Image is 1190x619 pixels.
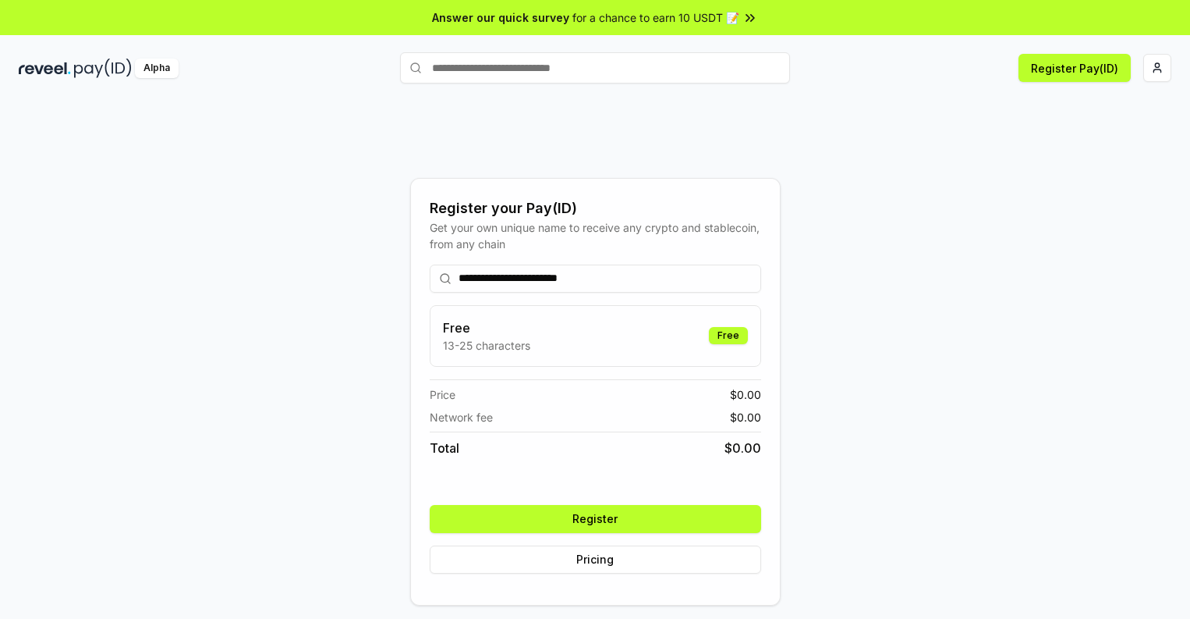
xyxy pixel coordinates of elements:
[1018,54,1131,82] button: Register Pay(ID)
[443,318,530,337] h3: Free
[432,9,569,26] span: Answer our quick survey
[730,386,761,403] span: $ 0.00
[730,409,761,425] span: $ 0.00
[443,337,530,354] p: 13-25 characters
[430,409,493,425] span: Network fee
[135,59,179,78] div: Alpha
[430,505,761,533] button: Register
[724,439,761,457] span: $ 0.00
[709,327,748,344] div: Free
[572,9,739,26] span: for a chance to earn 10 USDT 📝
[430,386,455,403] span: Price
[19,59,71,78] img: reveel_dark
[430,219,761,252] div: Get your own unique name to receive any crypto and stablecoin, from any chain
[430,197,761,219] div: Register your Pay(ID)
[74,59,132,78] img: pay_id
[430,439,459,457] span: Total
[430,546,761,574] button: Pricing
